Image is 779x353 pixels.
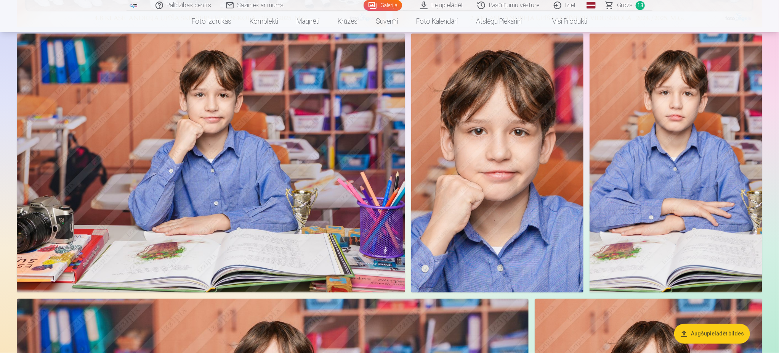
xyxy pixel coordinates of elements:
[407,11,467,32] a: Foto kalendāri
[130,3,138,8] img: /fa1
[183,11,240,32] a: Foto izdrukas
[287,11,329,32] a: Magnēti
[367,11,407,32] a: Suvenīri
[617,1,633,10] span: Grozs
[674,324,750,344] button: Augšupielādēt bildes
[240,11,287,32] a: Komplekti
[329,11,367,32] a: Krūzes
[531,11,596,32] a: Visi produkti
[636,1,645,10] span: 13
[467,11,531,32] a: Atslēgu piekariņi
